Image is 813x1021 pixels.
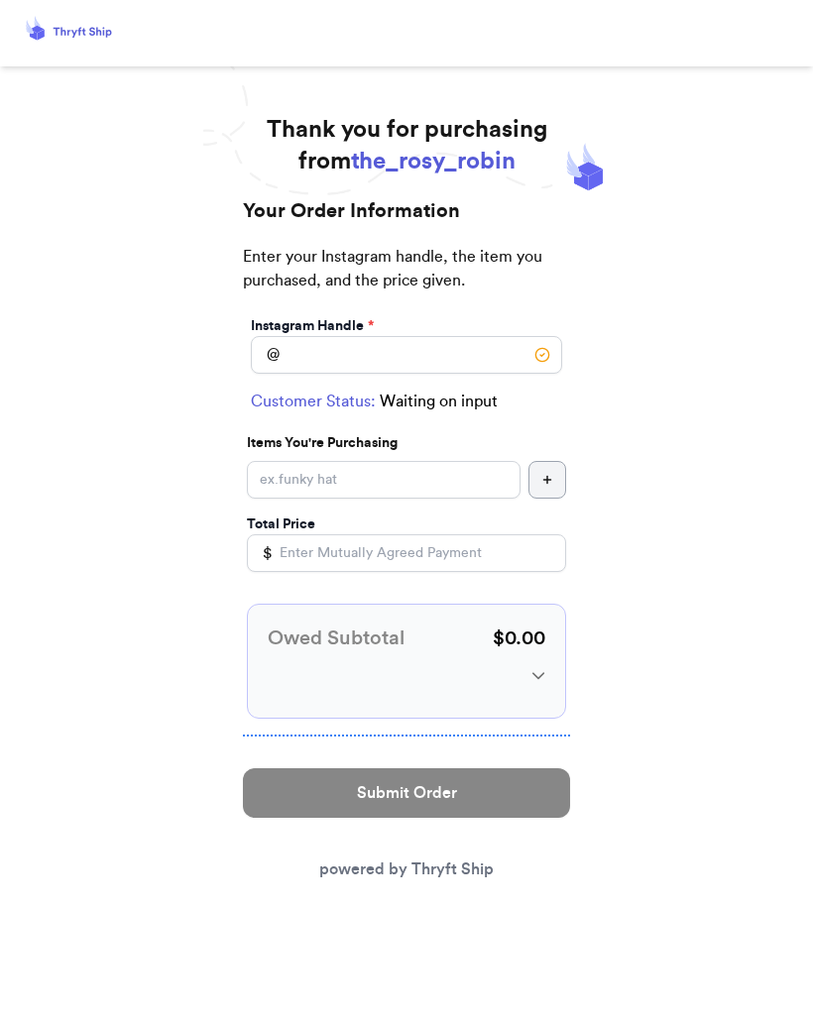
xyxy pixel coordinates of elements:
[243,768,570,818] button: Submit Order
[247,461,521,499] input: ex.funky hat
[247,534,273,572] div: $
[243,245,570,312] p: Enter your Instagram handle, the item you purchased, and the price given.
[267,114,547,177] h1: Thank you for purchasing from
[380,390,498,413] span: Waiting on input
[268,624,405,652] h3: Owed Subtotal
[247,534,566,572] input: Enter Mutually Agreed Payment
[247,514,315,534] label: Total Price
[251,390,376,413] span: Customer Status:
[247,433,566,453] p: Items You're Purchasing
[319,861,494,877] a: powered by Thryft Ship
[251,336,280,374] div: @
[493,624,545,652] p: $ 0.00
[243,197,570,245] h2: Your Order Information
[251,316,374,336] label: Instagram Handle
[351,150,516,173] span: the_rosy_robin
